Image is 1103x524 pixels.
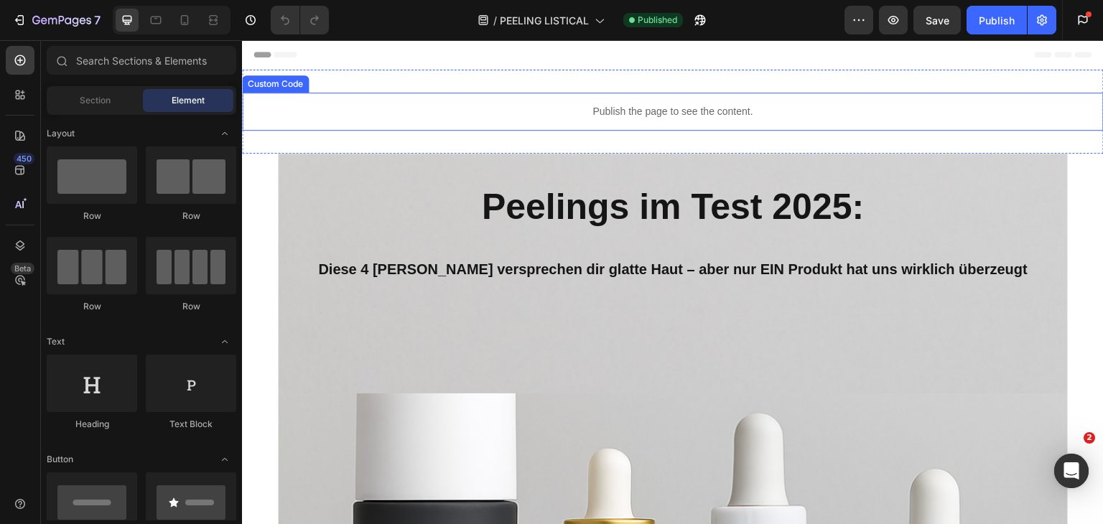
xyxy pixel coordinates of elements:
div: Beta [11,263,34,274]
iframe: Design area [242,40,1103,524]
div: Text Block [146,418,236,431]
div: Heading [47,418,137,431]
span: Button [47,453,73,466]
span: Toggle open [213,330,236,353]
div: Open Intercom Messenger [1054,454,1089,488]
span: Toggle open [213,448,236,471]
div: 450 [14,153,34,164]
span: 2 [1084,432,1095,444]
div: Row [146,300,236,313]
div: Row [146,210,236,223]
span: Section [80,94,111,107]
span: Layout [47,127,75,140]
span: Save [926,14,949,27]
div: Undo/Redo [271,6,329,34]
span: Text [47,335,65,348]
span: Published [638,14,677,27]
div: Row [47,210,137,223]
span: Toggle open [213,122,236,145]
button: 7 [6,6,107,34]
span: PEELING LISTICAL [500,13,589,28]
p: 7 [94,11,101,29]
button: Publish [967,6,1027,34]
span: Element [172,94,205,107]
input: Search Sections & Elements [47,46,236,75]
div: Publish [979,13,1015,28]
span: / [493,13,497,28]
button: Save [913,6,961,34]
div: Row [47,300,137,313]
